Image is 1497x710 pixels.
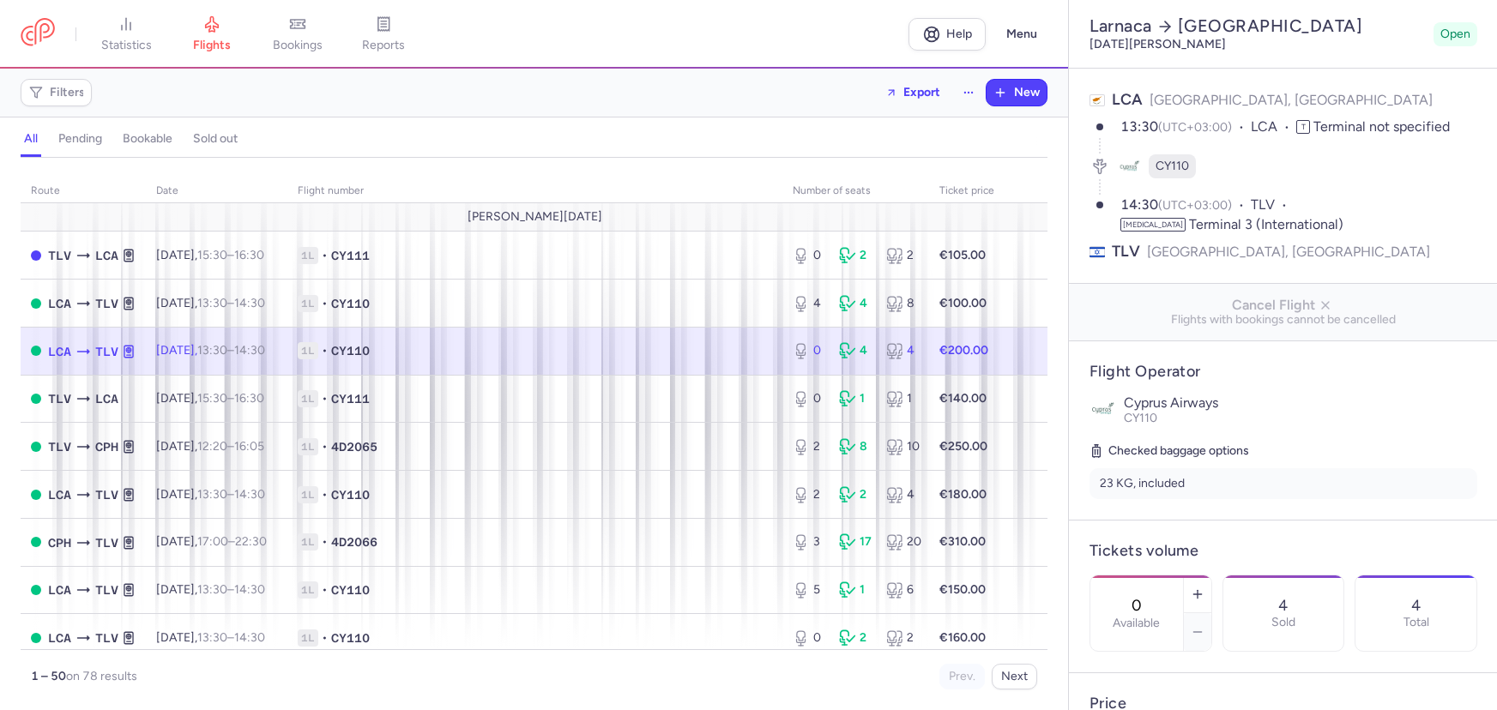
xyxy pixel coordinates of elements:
[1090,468,1477,499] li: 23 KG, included
[48,389,71,408] span: TLV
[101,38,152,53] span: statistics
[1112,90,1143,109] span: LCA
[66,669,137,683] span: on 78 results
[193,131,238,147] h4: sold out
[58,131,102,147] h4: pending
[1014,86,1040,99] span: New
[939,664,985,689] button: Prev.
[839,581,872,599] div: 1
[1090,37,1226,51] time: [DATE][PERSON_NAME]
[322,342,328,359] span: •
[197,343,227,358] time: 13:30
[793,581,825,599] div: 5
[793,438,825,455] div: 2
[939,582,986,597] strong: €150.00
[1156,158,1189,175] span: CY110
[908,18,986,51] a: Help
[197,439,227,454] time: 12:20
[939,630,986,645] strong: €160.00
[1251,117,1296,137] span: LCA
[886,342,919,359] div: 4
[298,533,318,551] span: 1L
[156,534,267,549] span: [DATE],
[48,294,71,313] span: LCA
[1083,313,1484,327] span: Flights with bookings cannot be cancelled
[21,18,55,50] a: CitizenPlane red outlined logo
[793,486,825,503] div: 2
[839,486,872,503] div: 2
[95,533,118,552] span: TLV
[782,178,929,204] th: number of seats
[156,582,265,597] span: [DATE],
[48,437,71,456] span: TLV
[839,533,872,551] div: 17
[322,581,328,599] span: •
[939,487,987,502] strong: €180.00
[886,390,919,407] div: 1
[24,131,38,147] h4: all
[193,38,231,53] span: flights
[21,178,146,204] th: route
[298,342,318,359] span: 1L
[197,534,267,549] span: –
[156,248,264,262] span: [DATE],
[234,582,265,597] time: 14:30
[298,247,318,264] span: 1L
[48,581,71,599] span: LCA
[234,296,265,310] time: 14:30
[156,343,265,358] span: [DATE],
[298,390,318,407] span: 1L
[1112,241,1140,262] span: TLV
[793,247,825,264] div: 0
[886,295,919,312] div: 8
[886,581,919,599] div: 6
[156,391,264,406] span: [DATE],
[992,664,1037,689] button: Next
[793,629,825,647] div: 0
[886,533,919,551] div: 20
[1083,298,1484,313] span: Cancel Flight
[839,390,872,407] div: 1
[362,38,405,53] span: reports
[322,533,328,551] span: •
[1403,616,1429,629] p: Total
[341,15,426,53] a: reports
[234,248,264,262] time: 16:30
[939,391,987,406] strong: €140.00
[197,630,265,645] span: –
[1189,216,1343,232] span: Terminal 3 (International)
[1120,218,1186,232] span: [MEDICAL_DATA]
[1090,15,1427,37] h2: Larnaca [GEOGRAPHIC_DATA]
[95,389,118,408] span: LCA
[886,438,919,455] div: 10
[156,439,264,454] span: [DATE],
[793,295,825,312] div: 4
[939,343,988,358] strong: €200.00
[197,296,227,310] time: 13:30
[322,629,328,647] span: •
[1411,597,1421,614] p: 4
[95,294,118,313] span: TLV
[886,486,919,503] div: 4
[322,438,328,455] span: •
[1271,616,1295,629] p: Sold
[946,27,972,40] span: Help
[1124,411,1157,425] span: CY110
[929,178,1005,204] th: Ticket price
[1118,154,1142,178] figure: CY airline logo
[939,248,986,262] strong: €105.00
[298,629,318,647] span: 1L
[48,533,71,552] span: CPH
[197,630,227,645] time: 13:30
[95,437,118,456] span: CPH
[123,131,172,147] h4: bookable
[95,246,118,265] span: LCA
[298,438,318,455] span: 1L
[1278,597,1288,614] p: 4
[839,295,872,312] div: 4
[298,581,318,599] span: 1L
[197,391,264,406] span: –
[886,629,919,647] div: 2
[331,629,370,647] span: CY110
[793,390,825,407] div: 0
